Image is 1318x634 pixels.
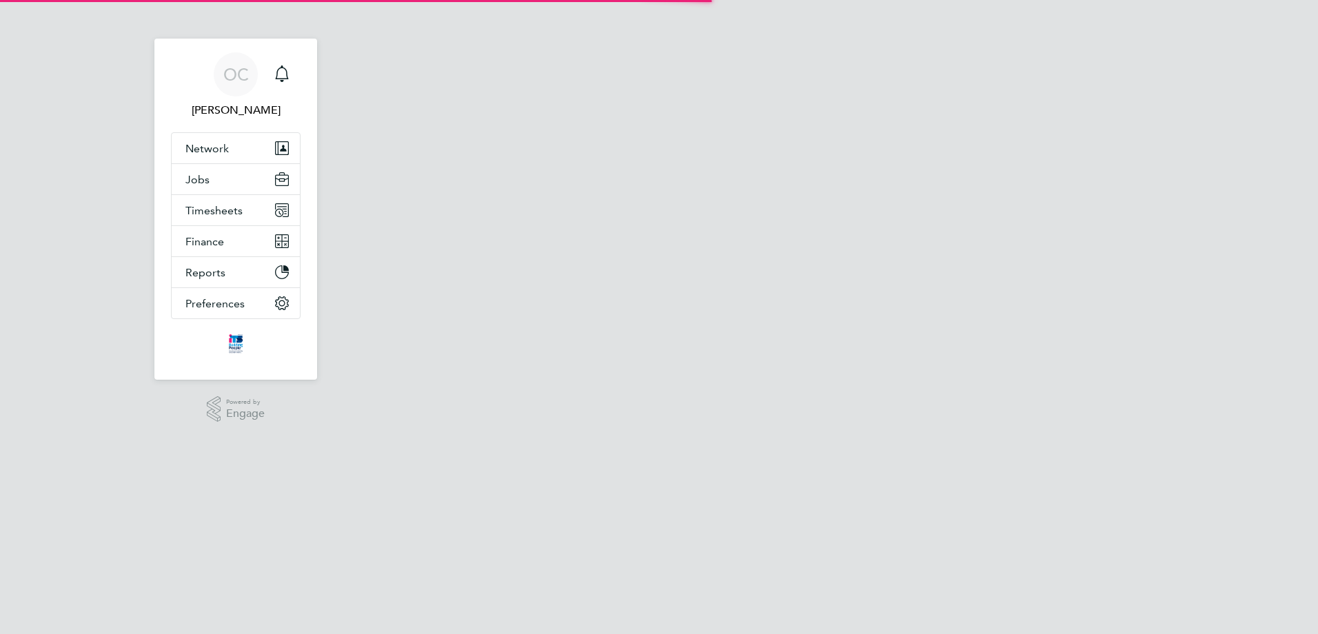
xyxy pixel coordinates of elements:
[172,164,300,194] button: Jobs
[172,133,300,163] button: Network
[185,297,245,310] span: Preferences
[223,65,249,83] span: OC
[171,52,301,119] a: OC[PERSON_NAME]
[171,333,301,355] a: Go to home page
[185,266,225,279] span: Reports
[185,235,224,248] span: Finance
[154,39,317,380] nav: Main navigation
[226,408,265,420] span: Engage
[185,204,243,217] span: Timesheets
[226,333,245,355] img: itsconstruction-logo-retina.png
[172,226,300,256] button: Finance
[172,195,300,225] button: Timesheets
[207,396,265,422] a: Powered byEngage
[172,288,300,318] button: Preferences
[172,257,300,287] button: Reports
[185,173,210,186] span: Jobs
[226,396,265,408] span: Powered by
[185,142,229,155] span: Network
[171,102,301,119] span: Oliver Curril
